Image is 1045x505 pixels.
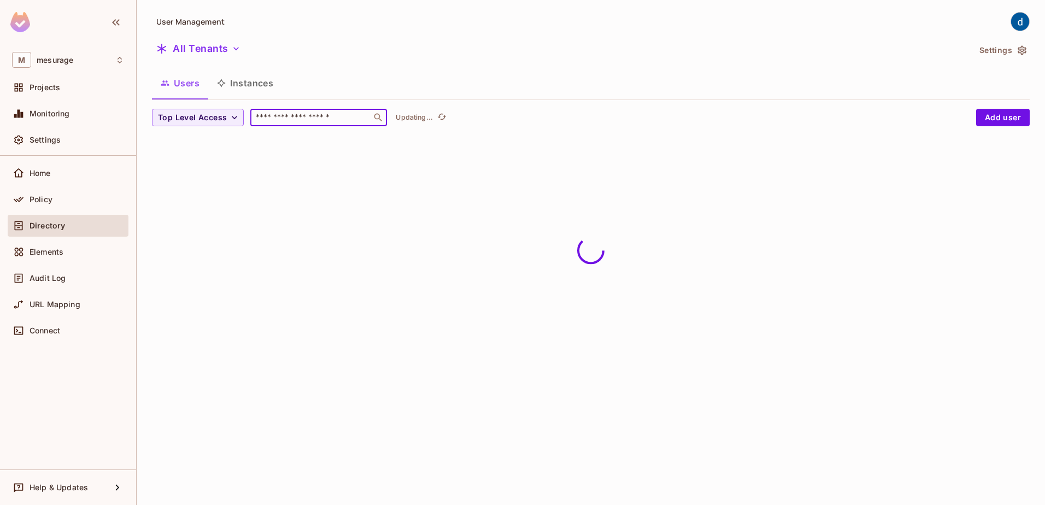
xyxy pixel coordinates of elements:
[30,248,63,256] span: Elements
[30,83,60,92] span: Projects
[433,111,448,124] span: Click to refresh data
[156,16,225,27] span: User Management
[1011,13,1029,31] img: dev 911gcl
[152,109,244,126] button: Top Level Access
[10,12,30,32] img: SReyMgAAAABJRU5ErkJggg==
[30,195,52,204] span: Policy
[30,326,60,335] span: Connect
[396,113,433,122] p: Updating...
[152,40,245,57] button: All Tenants
[158,111,227,125] span: Top Level Access
[976,109,1030,126] button: Add user
[12,52,31,68] span: M
[30,221,65,230] span: Directory
[30,136,61,144] span: Settings
[30,169,51,178] span: Home
[975,42,1030,59] button: Settings
[30,300,80,309] span: URL Mapping
[30,109,70,118] span: Monitoring
[37,56,73,64] span: Workspace: mesurage
[437,112,447,123] span: refresh
[435,111,448,124] button: refresh
[208,69,282,97] button: Instances
[30,274,66,283] span: Audit Log
[30,483,88,492] span: Help & Updates
[152,69,208,97] button: Users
